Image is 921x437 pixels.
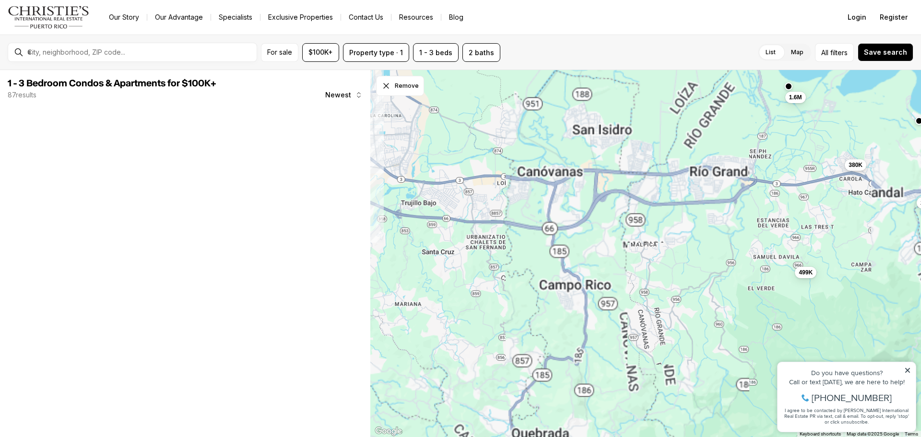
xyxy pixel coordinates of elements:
span: 1 - 3 Bedroom Condos & Apartments for $100K+ [8,79,216,88]
a: Our Story [101,11,147,24]
p: 87 results [8,91,36,99]
div: Call or text [DATE], we are here to help! [10,31,139,37]
span: Newest [325,91,351,99]
button: 1 - 3 beds [413,43,459,62]
span: All [821,47,828,58]
span: $100K+ [308,48,333,56]
a: Our Advantage [147,11,211,24]
button: For sale [261,43,298,62]
a: Blog [441,11,471,24]
span: filters [830,47,848,58]
span: 499K [799,269,813,276]
span: Login [848,13,866,21]
button: 499K [795,267,816,278]
span: 1.6M [789,94,802,101]
span: For sale [267,48,292,56]
button: Register [874,8,913,27]
button: Save search [858,43,913,61]
span: Register [880,13,908,21]
div: Do you have questions? [10,22,139,28]
button: Login [842,8,872,27]
img: logo [8,6,90,29]
button: Property type · 1 [343,43,409,62]
button: $100K+ [302,43,339,62]
span: Save search [864,48,907,56]
a: Specialists [211,11,260,24]
button: 1.6M [785,92,806,103]
button: Newest [319,85,368,105]
span: I agree to be contacted by [PERSON_NAME] International Real Estate PR via text, call & email. To ... [12,59,137,77]
span: [PHONE_NUMBER] [39,45,119,55]
label: Map [783,44,811,61]
button: 380K [845,159,866,171]
a: Exclusive Properties [260,11,341,24]
button: Allfilters [815,43,854,62]
span: 380K [849,161,862,169]
a: Resources [391,11,441,24]
button: 2 baths [462,43,500,62]
button: Dismiss drawing [376,76,424,96]
button: Contact Us [341,11,391,24]
label: List [758,44,783,61]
